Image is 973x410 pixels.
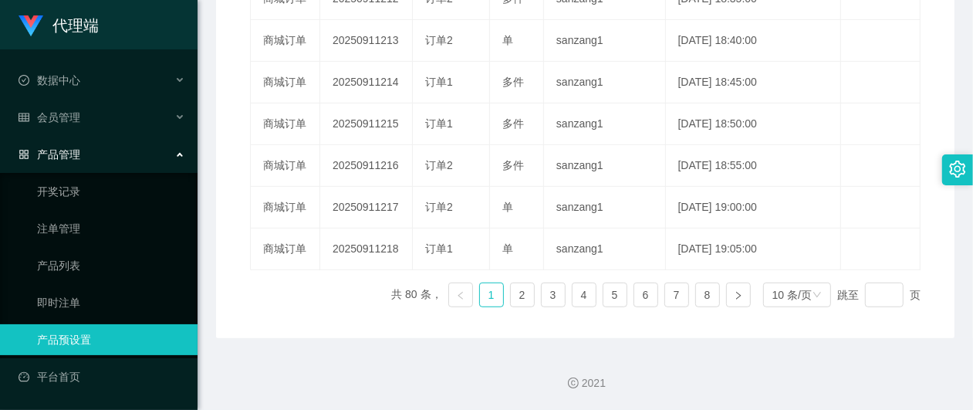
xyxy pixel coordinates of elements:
[949,161,966,178] i: 图标: setting
[425,242,453,255] span: 订单1
[320,187,413,229] td: 20250911217
[251,145,320,187] td: 商城订单
[502,242,513,255] span: 单
[542,283,565,307] a: 3
[37,250,185,281] a: 产品列表
[52,1,99,50] h1: 代理端
[726,283,751,307] li: 下一页
[320,229,413,270] td: 20250911218
[480,283,503,307] a: 1
[568,378,579,388] i: 图标: copyright
[544,20,666,62] td: sanzang1
[695,283,720,307] li: 8
[19,74,80,86] span: 数据中心
[837,283,921,307] div: 跳至 页
[37,287,185,318] a: 即时注单
[37,324,185,355] a: 产品预设置
[19,19,99,31] a: 代理端
[544,62,666,103] td: sanzang1
[320,62,413,103] td: 20250911214
[320,20,413,62] td: 20250911213
[666,103,842,145] td: [DATE] 18:50:00
[544,145,666,187] td: sanzang1
[425,117,453,130] span: 订单1
[251,103,320,145] td: 商城订单
[510,283,535,307] li: 2
[502,159,524,171] span: 多件
[425,201,453,213] span: 订单2
[572,283,596,307] li: 4
[479,283,504,307] li: 1
[502,34,513,46] span: 单
[666,187,842,229] td: [DATE] 19:00:00
[603,283,627,307] a: 5
[666,145,842,187] td: [DATE] 18:55:00
[19,75,29,86] i: 图标: check-circle-o
[664,283,689,307] li: 7
[425,159,453,171] span: 订单2
[666,229,842,270] td: [DATE] 19:05:00
[37,213,185,244] a: 注单管理
[603,283,627,307] li: 5
[544,229,666,270] td: sanzang1
[425,34,453,46] span: 订单2
[573,283,596,307] a: 4
[734,291,743,300] i: 图标: right
[665,283,688,307] a: 7
[502,201,513,213] span: 单
[666,62,842,103] td: [DATE] 18:45:00
[320,103,413,145] td: 20250911215
[251,187,320,229] td: 商城订单
[502,117,524,130] span: 多件
[251,62,320,103] td: 商城订单
[425,76,453,88] span: 订单1
[511,283,534,307] a: 2
[544,187,666,229] td: sanzang1
[251,229,320,270] td: 商城订单
[544,103,666,145] td: sanzang1
[251,20,320,62] td: 商城订单
[19,361,185,392] a: 图标: dashboard平台首页
[634,283,657,307] a: 6
[448,283,473,307] li: 上一页
[320,145,413,187] td: 20250911216
[19,112,29,123] i: 图标: table
[633,283,658,307] li: 6
[456,291,465,300] i: 图标: left
[772,283,812,307] div: 10 条/页
[502,76,524,88] span: 多件
[19,15,43,37] img: logo.9652507e.png
[19,111,80,124] span: 会员管理
[813,290,822,301] i: 图标: down
[37,176,185,207] a: 开奖记录
[210,375,961,391] div: 2021
[541,283,566,307] li: 3
[19,148,80,161] span: 产品管理
[391,283,441,307] li: 共 80 条，
[696,283,719,307] a: 8
[666,20,842,62] td: [DATE] 18:40:00
[19,149,29,160] i: 图标: appstore-o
